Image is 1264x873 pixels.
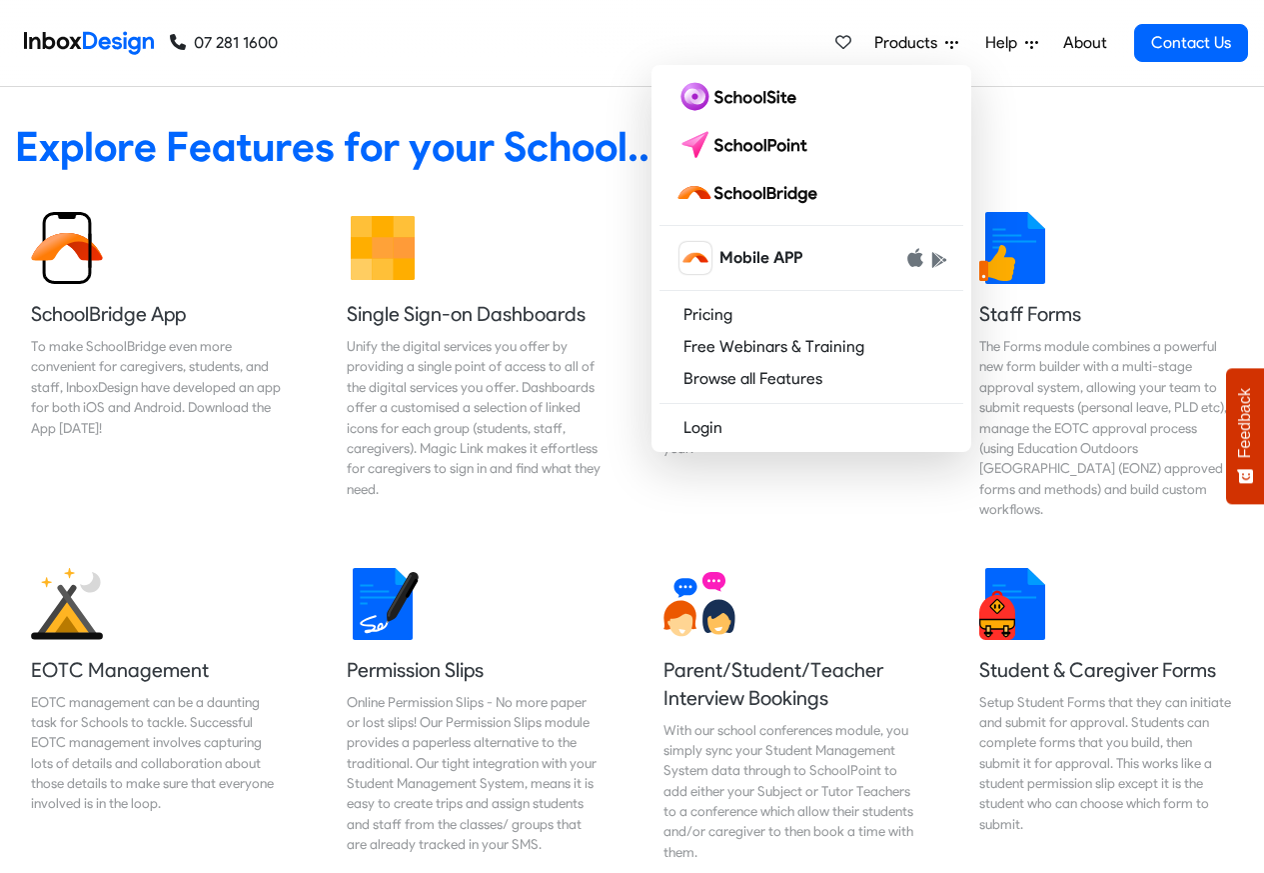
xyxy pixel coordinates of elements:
div: EOTC management can be a daunting task for Schools to tackle. Successful EOTC management involves... [31,692,285,814]
a: Login [659,412,963,444]
a: Products [866,23,966,63]
div: Online Permission Slips - No more paper or lost slips! ​Our Permission Slips module provides a pa... [347,692,601,855]
h5: Parent/Student/Teacher Interview Bookings [663,656,917,712]
img: 2022_01_13_icon_grid.svg [347,212,419,284]
div: Setup Student Forms that they can initiate and submit for approval. Students can complete forms t... [979,692,1233,835]
a: Staff Forms The Forms module combines a powerful new form builder with a multi-stage approval sys... [963,196,1249,536]
div: With our school conferences module, you simply sync your Student Management System data through t... [663,720,917,863]
a: 07 281 1600 [170,31,278,55]
img: schoolsite logo [675,81,804,113]
a: Free Webinars & Training [659,331,963,363]
h5: Student & Caregiver Forms [979,656,1233,684]
a: Contact Us [1134,24,1248,62]
div: To make SchoolBridge even more convenient for caregivers, students, and staff, InboxDesign have d... [31,336,285,438]
div: The Forms module combines a powerful new form builder with a multi-stage approval system, allowin... [979,336,1233,520]
a: Help [977,23,1046,63]
a: Browse all Features [659,363,963,395]
a: About [1057,23,1112,63]
h5: Single Sign-on Dashboards [347,300,601,328]
h5: EOTC Management [31,656,285,684]
button: Feedback - Show survey [1226,368,1264,504]
h5: Staff Forms [979,300,1233,328]
span: Help [985,31,1025,55]
h5: Permission Slips [347,656,601,684]
span: Feedback [1236,388,1254,458]
h5: SchoolBridge App [31,300,285,328]
img: schoolpoint logo [675,129,816,161]
a: Pricing [659,299,963,331]
a: Course Selection Clever Course Selection for any Situation. SchoolPoint enables students and care... [647,196,933,536]
div: Unify the digital services you offer by providing a single point of access to all of the digital ... [347,336,601,499]
span: Products [874,31,945,55]
a: Single Sign-on Dashboards Unify the digital services you offer by providing a single point of acc... [331,196,617,536]
a: schoolbridge icon Mobile APP [659,234,963,282]
heading: Explore Features for your School... [15,121,1249,172]
a: SchoolBridge App To make SchoolBridge even more convenient for caregivers, students, and staff, I... [15,196,301,536]
img: 2022_01_25_icon_eonz.svg [31,568,103,640]
img: schoolbridge logo [675,177,825,209]
img: 2022_01_13_icon_conversation.svg [663,568,735,640]
img: 2022_01_13_icon_thumbsup.svg [979,212,1051,284]
div: Products [651,65,971,452]
img: 2022_01_18_icon_signature.svg [347,568,419,640]
img: 2022_01_13_icon_sb_app.svg [31,212,103,284]
img: schoolbridge icon [679,242,711,274]
span: Mobile APP [719,246,802,270]
img: 2022_01_13_icon_student_form.svg [979,568,1051,640]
